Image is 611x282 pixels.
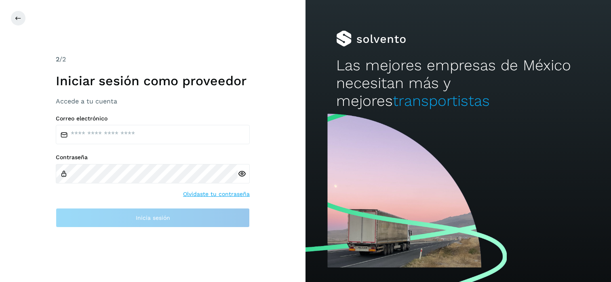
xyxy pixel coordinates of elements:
span: transportistas [393,92,490,109]
span: Inicia sesión [136,215,170,221]
label: Contraseña [56,154,250,161]
h2: Las mejores empresas de México necesitan más y mejores [336,57,581,110]
label: Correo electrónico [56,115,250,122]
h3: Accede a tu cuenta [56,97,250,105]
div: /2 [56,55,250,64]
span: 2 [56,55,59,63]
button: Inicia sesión [56,208,250,227]
h1: Iniciar sesión como proveedor [56,73,250,88]
a: Olvidaste tu contraseña [183,190,250,198]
